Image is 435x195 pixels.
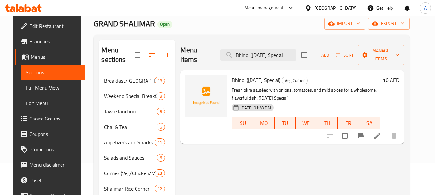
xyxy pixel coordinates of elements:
[373,20,404,28] span: export
[155,138,165,146] div: items
[104,185,155,192] span: Shalimar Rice Corner
[185,75,227,117] img: Bhindi (Wednesday Special)
[353,128,368,144] button: Branch-specific-item
[424,4,427,12] span: A
[104,154,157,162] span: Salads and Sauces
[340,119,356,128] span: FR
[29,38,80,45] span: Branches
[256,119,272,128] span: MO
[104,169,155,177] span: Curries (Veg/Chicken/Mutton)
[232,117,253,129] button: SU
[235,119,251,128] span: SU
[313,51,330,59] span: Add
[15,126,85,142] a: Coupons
[314,4,357,12] div: [GEOGRAPHIC_DATA]
[101,45,135,65] h2: Menu sections
[329,20,360,28] span: import
[99,119,175,135] div: Chai & Tea6
[238,105,273,111] span: [DATE] 01:38 PM
[282,77,308,84] div: Veg Corner
[298,119,314,128] span: WE
[336,51,354,59] span: Sort
[157,93,165,99] span: 8
[29,161,80,169] span: Menu disclaimer
[26,68,80,76] span: Sections
[220,49,296,61] input: search
[338,117,359,129] button: FR
[157,123,165,131] div: items
[157,22,172,27] span: Open
[21,65,85,80] a: Sections
[180,45,212,65] h2: Menu items
[99,73,175,88] div: Breakfast/[GEOGRAPHIC_DATA]18
[368,18,410,30] button: export
[21,95,85,111] a: Edit Menu
[104,138,155,146] span: Appetizers and Snacks
[15,49,85,65] a: Menus
[29,130,80,138] span: Coupons
[131,48,144,62] span: Select all sections
[155,77,165,84] div: items
[155,170,165,176] span: 23
[383,75,399,84] h6: 16 AED
[157,124,165,130] span: 6
[298,48,311,62] span: Select section
[21,80,85,95] a: Full Menu View
[359,117,380,129] button: SA
[317,117,338,129] button: TH
[157,92,165,100] div: items
[29,146,80,153] span: Promotions
[144,47,160,63] span: Sort sections
[362,119,378,128] span: SA
[311,50,332,60] button: Add
[99,135,175,150] div: Appetizers and Snacks11
[15,111,85,126] a: Choice Groups
[104,77,155,84] span: Breakfast/[GEOGRAPHIC_DATA]
[15,34,85,49] a: Branches
[232,86,380,102] p: Fresh okra sautéed with onions, tomatoes, and mild spices for a wholesome, flavorful dish. ([DATE...
[358,45,404,65] button: Manage items
[232,75,280,85] span: Bhindi ([DATE] Special)
[157,109,165,115] span: 8
[31,53,80,61] span: Menus
[29,22,80,30] span: Edit Restaurant
[311,50,332,60] span: Add item
[26,84,80,92] span: Full Menu View
[99,165,175,181] div: Curries (Veg/Chicken/Mutton)23
[155,139,165,146] span: 11
[99,88,175,104] div: Weekend Special Breakfast ([DATE]/ [DATE] / [DATE])8
[155,169,165,177] div: items
[296,117,317,129] button: WE
[157,155,165,161] span: 6
[386,128,402,144] button: delete
[155,185,165,192] div: items
[277,119,293,128] span: TU
[15,18,85,34] a: Edit Restaurant
[155,186,165,192] span: 12
[15,173,85,188] a: Upsell
[282,77,307,84] span: Veg Corner
[155,78,165,84] span: 18
[104,92,157,100] span: Weekend Special Breakfast ([DATE]/ [DATE] / [DATE])
[104,108,157,115] span: Tawa/Tandoori
[334,50,355,60] button: Sort
[29,115,80,122] span: Choice Groups
[94,16,155,31] span: GRAND SHALIMAR
[363,47,399,63] span: Manage items
[99,150,175,165] div: Salads and Sauces6
[324,18,365,30] button: import
[99,104,175,119] div: Tawa/Tandoori8
[29,176,80,184] span: Upsell
[15,157,85,173] a: Menu disclaimer
[104,77,155,84] div: Breakfast/Nashta
[157,154,165,162] div: items
[157,21,172,28] div: Open
[104,92,157,100] div: Weekend Special Breakfast (Friday/ Saturday / Sunday)
[104,123,157,131] span: Chai & Tea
